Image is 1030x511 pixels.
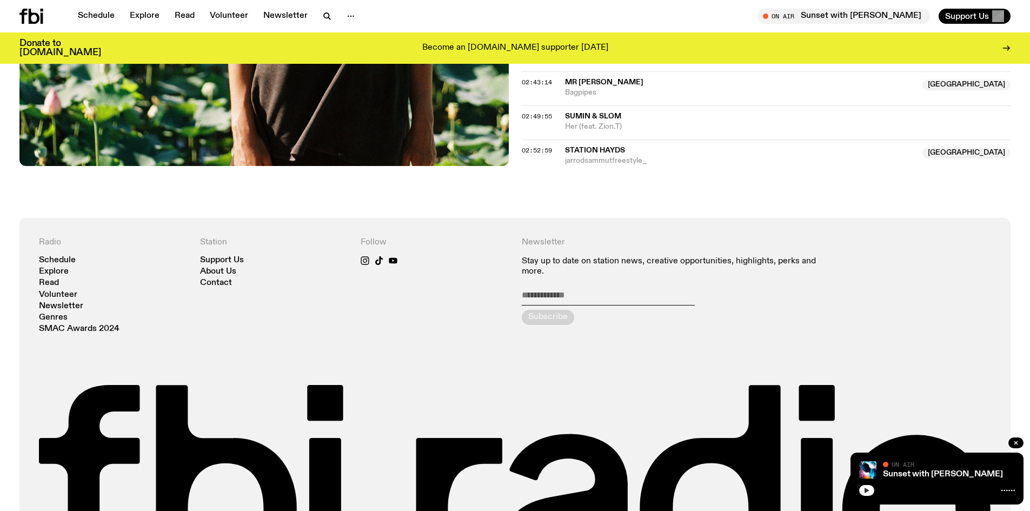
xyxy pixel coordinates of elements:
[565,122,1011,132] span: Her (feat. Zion.T)
[39,325,119,333] a: SMAC Awards 2024
[522,112,552,121] span: 02:49:55
[71,9,121,24] a: Schedule
[522,146,552,155] span: 02:52:59
[257,9,314,24] a: Newsletter
[859,461,876,479] img: Simon Caldwell stands side on, looking downwards. He has headphones on. Behind him is a brightly ...
[39,279,59,287] a: Read
[200,256,244,264] a: Support Us
[200,268,236,276] a: About Us
[168,9,201,24] a: Read
[522,237,830,248] h4: Newsletter
[361,237,509,248] h4: Follow
[200,279,232,287] a: Contact
[565,147,625,154] span: Station Hayds
[565,112,621,120] span: SUMIN & Slom
[522,114,552,120] button: 02:49:55
[200,237,348,248] h4: Station
[945,11,989,21] span: Support Us
[522,79,552,85] button: 02:43:14
[565,156,916,166] span: jarrodsammutfreestyle_
[39,237,187,248] h4: Radio
[39,291,77,299] a: Volunteer
[565,88,916,98] span: Bagpipes
[565,78,643,86] span: Mr [PERSON_NAME]
[39,268,69,276] a: Explore
[922,148,1011,158] span: [GEOGRAPHIC_DATA]
[19,39,101,57] h3: Donate to [DOMAIN_NAME]
[922,79,1011,90] span: [GEOGRAPHIC_DATA]
[39,302,83,310] a: Newsletter
[422,43,608,53] p: Become an [DOMAIN_NAME] supporter [DATE]
[939,9,1011,24] button: Support Us
[757,9,930,24] button: On AirSunset with [PERSON_NAME]
[522,256,830,277] p: Stay up to date on station news, creative opportunities, highlights, perks and more.
[39,314,68,322] a: Genres
[883,470,1003,479] a: Sunset with [PERSON_NAME]
[522,310,574,325] button: Subscribe
[39,256,76,264] a: Schedule
[522,148,552,154] button: 02:52:59
[522,78,552,87] span: 02:43:14
[892,461,914,468] span: On Air
[123,9,166,24] a: Explore
[203,9,255,24] a: Volunteer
